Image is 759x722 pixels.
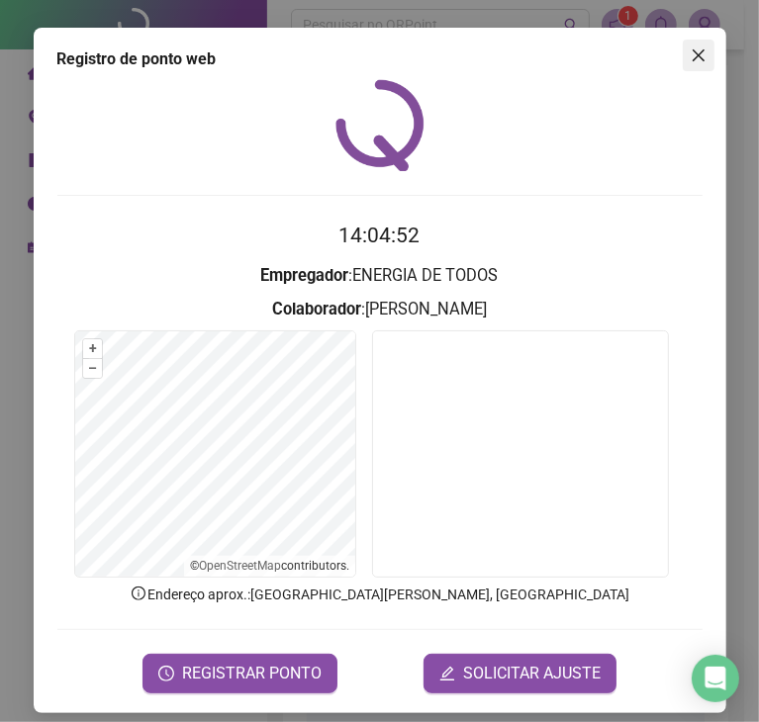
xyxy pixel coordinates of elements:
button: + [83,339,102,358]
strong: Empregador [261,266,349,285]
span: info-circle [130,585,147,602]
button: – [83,359,102,378]
time: 14:04:52 [339,224,421,247]
span: REGISTRAR PONTO [182,662,322,685]
button: editSOLICITAR AJUSTE [424,654,617,693]
a: OpenStreetMap [199,559,281,573]
span: edit [439,666,455,681]
div: Open Intercom Messenger [692,655,739,702]
h3: : [PERSON_NAME] [57,297,703,322]
strong: Colaborador [272,300,361,318]
p: Endereço aprox. : [GEOGRAPHIC_DATA][PERSON_NAME], [GEOGRAPHIC_DATA] [57,584,703,605]
img: QRPoint [335,79,425,171]
h3: : ENERGIA DE TODOS [57,263,703,289]
span: close [691,47,707,63]
div: Registro de ponto web [57,47,703,71]
button: REGISTRAR PONTO [142,654,337,693]
span: SOLICITAR AJUSTE [463,662,601,685]
span: clock-circle [158,666,174,681]
li: © contributors. [190,559,349,573]
button: Close [683,40,714,71]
